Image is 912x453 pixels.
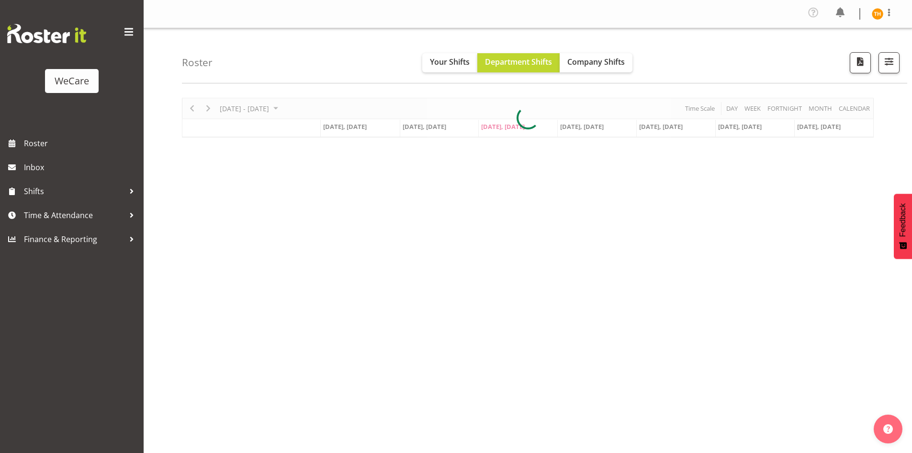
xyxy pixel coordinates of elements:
img: tillie-hollyer11602.jpg [872,8,883,20]
button: Department Shifts [477,53,560,72]
span: Company Shifts [567,57,625,67]
button: Company Shifts [560,53,632,72]
span: Shifts [24,184,124,198]
span: Inbox [24,160,139,174]
span: Feedback [899,203,907,237]
button: Download a PDF of the roster according to the set date range. [850,52,871,73]
button: Feedback - Show survey [894,194,912,259]
img: help-xxl-2.png [883,424,893,434]
span: Time & Attendance [24,208,124,222]
span: Department Shifts [485,57,552,67]
div: WeCare [55,74,89,88]
img: Rosterit website logo [7,24,86,43]
span: Roster [24,136,139,151]
button: Filter Shifts [878,52,900,73]
h4: Roster [182,57,213,68]
span: Finance & Reporting [24,232,124,246]
span: Your Shifts [430,57,470,67]
button: Your Shifts [422,53,477,72]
